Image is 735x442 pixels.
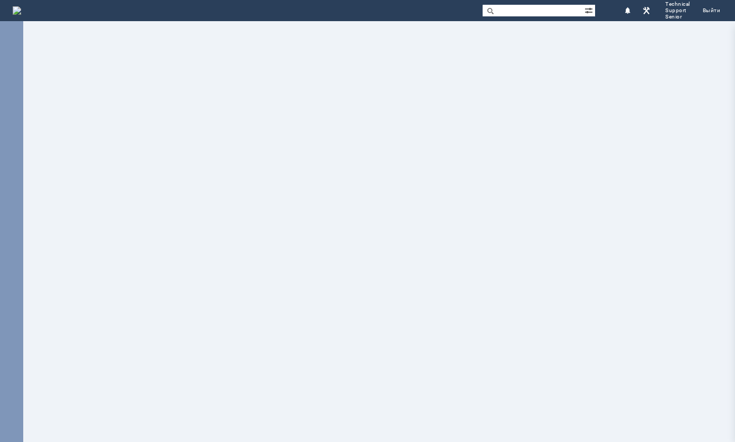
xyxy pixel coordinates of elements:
[665,7,690,14] span: Support
[665,1,690,7] span: Technical
[585,5,595,15] span: Расширенный поиск
[13,6,21,15] a: Перейти на домашнюю страницу
[665,14,690,20] span: Senior
[640,4,653,17] a: Перейти в интерфейс администратора
[13,6,21,15] img: logo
